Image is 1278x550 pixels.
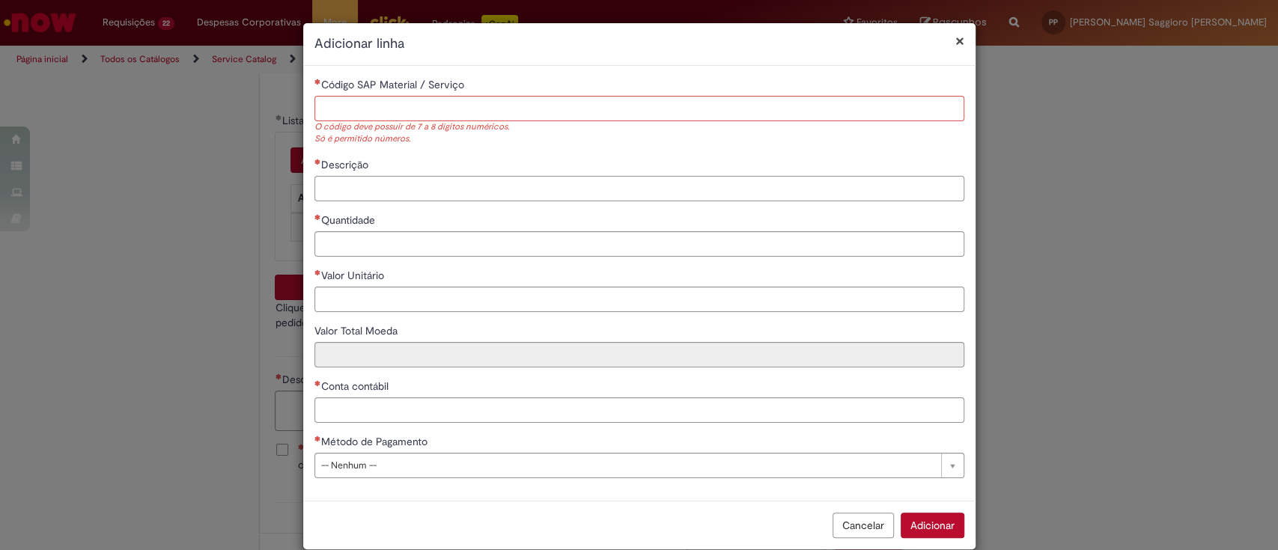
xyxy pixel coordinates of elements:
input: Conta contábil [314,397,964,423]
input: Valor Unitário [314,287,964,312]
h2: Adicionar linha [314,34,964,54]
span: Valor Unitário [321,269,387,282]
button: Fechar modal [955,33,964,49]
span: Necessários [314,380,321,386]
span: Necessários [314,159,321,165]
input: Descrição [314,176,964,201]
span: Quantidade [321,213,378,227]
input: Código SAP Material / Serviço [314,96,964,121]
input: Valor Total Moeda [314,342,964,367]
span: Necessários [314,79,321,85]
span: Descrição [321,158,371,171]
span: Conta contábil [321,379,392,393]
span: Somente leitura - Valor Total Moeda [314,324,401,337]
span: Necessários [314,269,321,275]
span: Código SAP Material / Serviço [321,78,467,91]
span: Método de Pagamento [321,435,430,448]
button: Adicionar [901,513,964,538]
span: Necessários [314,436,321,441]
div: O código deve possuir de 7 a 8 dígitos numéricos. [314,121,964,134]
span: -- Nenhum -- [321,453,934,477]
input: Quantidade [314,231,964,257]
span: Necessários [314,214,321,220]
div: Só é permitido números. [314,133,964,146]
button: Cancelar [833,513,894,538]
